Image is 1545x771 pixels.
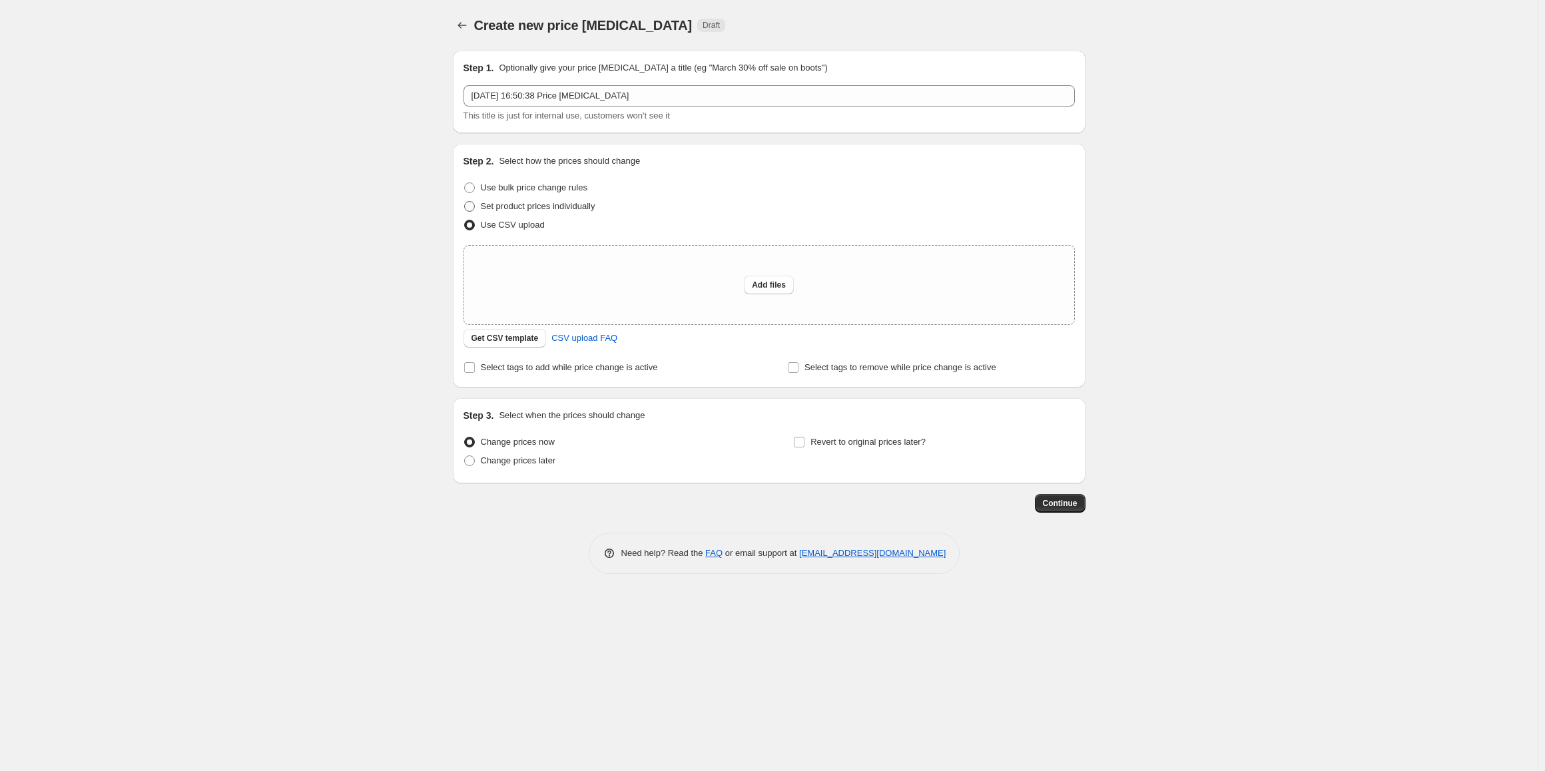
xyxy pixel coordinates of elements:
[723,548,799,558] span: or email support at
[499,61,827,75] p: Optionally give your price [MEDICAL_DATA] a title (eg "March 30% off sale on boots")
[799,548,946,558] a: [EMAIL_ADDRESS][DOMAIN_NAME]
[810,437,926,447] span: Revert to original prices later?
[463,61,494,75] h2: Step 1.
[471,333,539,344] span: Get CSV template
[463,154,494,168] h2: Step 2.
[621,548,706,558] span: Need help? Read the
[551,332,617,345] span: CSV upload FAQ
[481,182,587,192] span: Use bulk price change rules
[481,201,595,211] span: Set product prices individually
[744,276,794,294] button: Add files
[481,362,658,372] span: Select tags to add while price change is active
[1035,494,1085,513] button: Continue
[752,280,786,290] span: Add files
[463,111,670,121] span: This title is just for internal use, customers won't see it
[463,85,1075,107] input: 30% off holiday sale
[703,20,720,31] span: Draft
[1043,498,1078,509] span: Continue
[453,16,471,35] button: Price change jobs
[543,328,625,349] a: CSV upload FAQ
[481,455,556,465] span: Change prices later
[481,437,555,447] span: Change prices now
[499,409,645,422] p: Select when the prices should change
[804,362,996,372] span: Select tags to remove while price change is active
[463,329,547,348] button: Get CSV template
[481,220,545,230] span: Use CSV upload
[474,18,693,33] span: Create new price [MEDICAL_DATA]
[499,154,640,168] p: Select how the prices should change
[463,409,494,422] h2: Step 3.
[705,548,723,558] a: FAQ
